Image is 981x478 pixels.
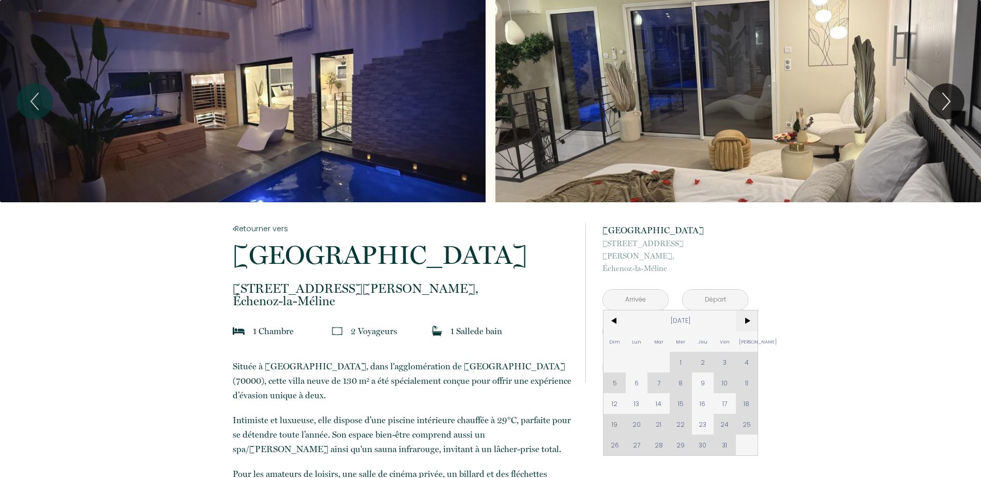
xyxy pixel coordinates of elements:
p: Située à [GEOGRAPHIC_DATA], dans l'agglomération de [GEOGRAPHIC_DATA] (70000), cette villa neuve ... [233,359,572,402]
p: Échenoz-la-Méline [233,282,572,307]
p: Intimiste et luxueuse, elle dispose d’une piscine intérieure chauffée à 29°C, parfaite pour se dé... [233,413,572,456]
input: Départ [683,290,748,310]
span: Jeu [692,331,714,352]
span: [STREET_ADDRESS][PERSON_NAME], [602,237,748,262]
span: Ven [714,331,736,352]
input: Arrivée [603,290,668,310]
p: [GEOGRAPHIC_DATA] [233,242,572,268]
span: < [603,310,626,331]
span: 9 [692,372,714,393]
span: 17 [714,393,736,414]
span: > [736,310,758,331]
button: Réserver [602,354,748,382]
span: [PERSON_NAME] [736,331,758,352]
span: 14 [647,393,670,414]
span: 23 [692,414,714,435]
span: Mar [647,331,670,352]
a: Retourner vers [233,223,572,234]
span: Mer [670,331,692,352]
p: 1 Salle de bain [450,324,502,338]
p: 2 Voyageur [351,324,397,338]
span: 12 [603,393,626,414]
button: Next [928,83,964,119]
span: 16 [692,393,714,414]
img: guests [332,326,342,336]
span: s [394,326,397,336]
span: [STREET_ADDRESS][PERSON_NAME], [233,282,572,295]
span: [DATE] [626,310,736,331]
button: Previous [17,83,53,119]
span: Dim [603,331,626,352]
span: 13 [626,393,648,414]
span: 6 [626,372,648,393]
p: 1 Chambre [253,324,294,338]
p: [GEOGRAPHIC_DATA] [602,223,748,237]
p: Échenoz-la-Méline [602,237,748,275]
span: Lun [626,331,648,352]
